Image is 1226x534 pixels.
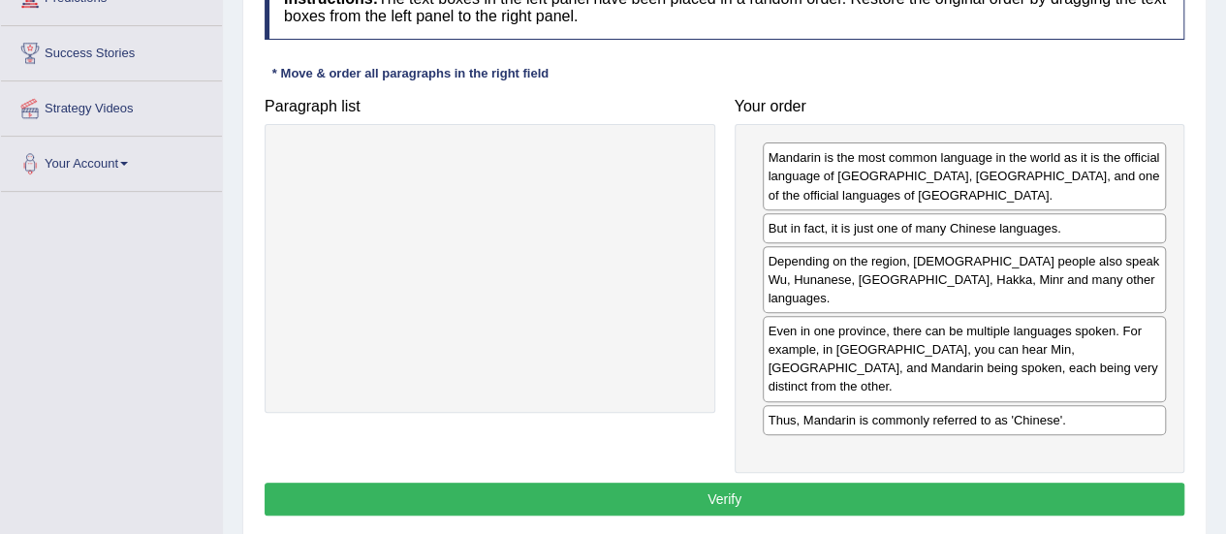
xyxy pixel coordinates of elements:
[763,142,1167,209] div: Mandarin is the most common language in the world as it is the official language of [GEOGRAPHIC_D...
[1,81,222,130] a: Strategy Videos
[735,98,1185,115] h4: Your order
[265,98,715,115] h4: Paragraph list
[1,26,222,75] a: Success Stories
[763,246,1167,313] div: Depending on the region, [DEMOGRAPHIC_DATA] people also speak Wu, Hunanese, [GEOGRAPHIC_DATA], Ha...
[265,64,556,82] div: * Move & order all paragraphs in the right field
[265,483,1184,516] button: Verify
[763,405,1167,435] div: Thus, Mandarin is commonly referred to as 'Chinese'.
[1,137,222,185] a: Your Account
[763,316,1167,401] div: Even in one province, there can be multiple languages spoken. For example, in [GEOGRAPHIC_DATA], ...
[763,213,1167,243] div: But in fact, it is just one of many Chinese languages.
